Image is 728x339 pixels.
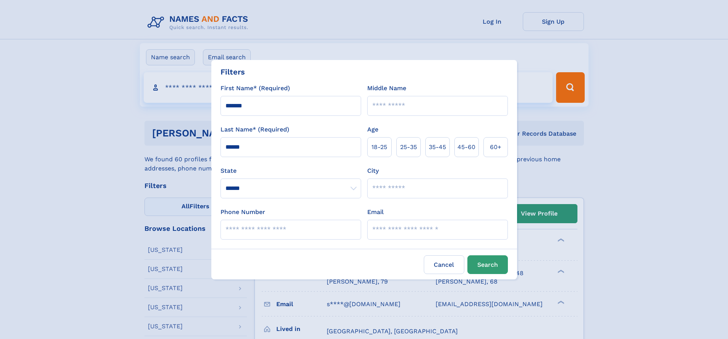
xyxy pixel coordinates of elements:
label: City [367,166,379,175]
label: Phone Number [221,208,265,217]
span: 35‑45 [429,143,446,152]
label: State [221,166,361,175]
label: Last Name* (Required) [221,125,289,134]
button: Search [467,255,508,274]
label: Middle Name [367,84,406,93]
label: Email [367,208,384,217]
label: Age [367,125,378,134]
span: 45‑60 [457,143,475,152]
span: 25‑35 [400,143,417,152]
label: Cancel [424,255,464,274]
label: First Name* (Required) [221,84,290,93]
span: 60+ [490,143,501,152]
div: Filters [221,66,245,78]
span: 18‑25 [371,143,387,152]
